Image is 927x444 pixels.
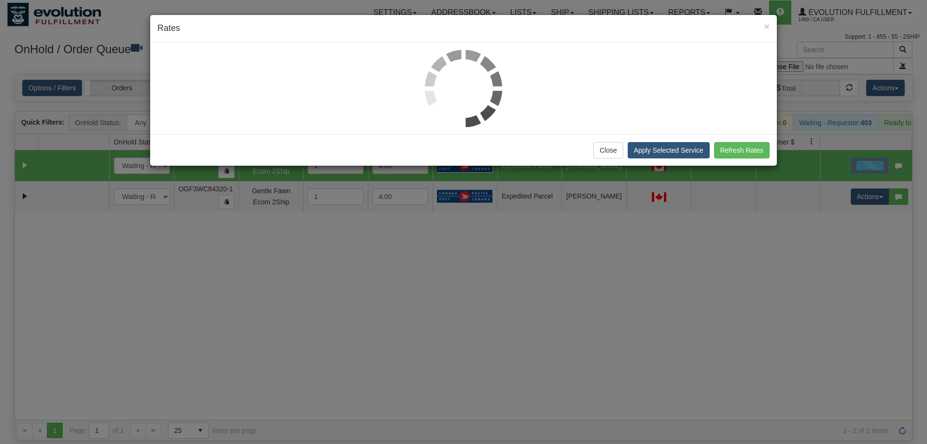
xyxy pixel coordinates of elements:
h4: Rates [157,22,770,35]
button: Apply Selected Service [628,142,710,158]
button: Close [764,21,770,31]
button: Close [593,142,623,158]
button: Refresh Rates [714,142,770,158]
span: × [764,21,770,32]
img: loader.gif [425,50,502,127]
